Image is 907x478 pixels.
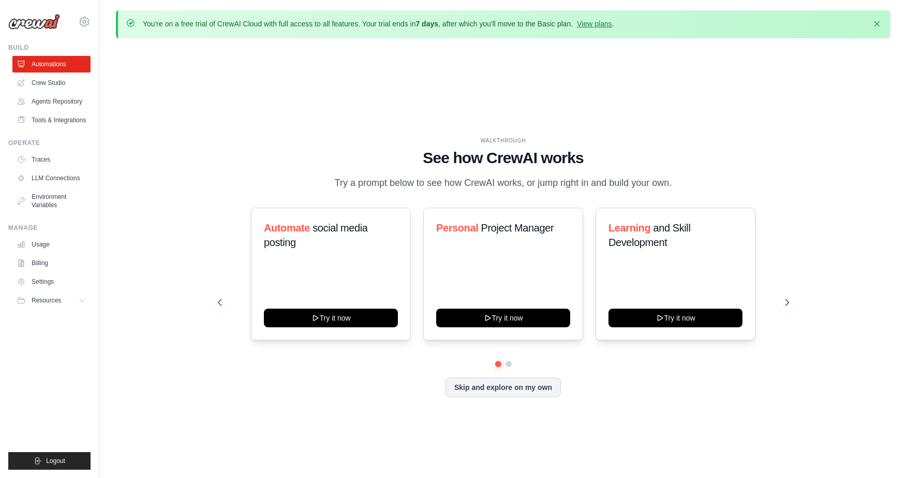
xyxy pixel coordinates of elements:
[218,137,789,144] div: WALKTHROUGH
[12,56,91,73] a: Automations
[264,222,310,234] span: Automate
[12,112,91,128] a: Tools & Integrations
[608,309,742,327] button: Try it now
[436,309,570,327] button: Try it now
[264,222,368,248] span: social media posting
[12,151,91,168] a: Traces
[8,14,60,30] img: Logo
[32,296,61,305] span: Resources
[12,236,91,253] a: Usage
[12,170,91,186] a: LLM Connections
[12,255,91,271] a: Billing
[12,292,91,309] button: Resources
[8,139,91,147] div: Operate
[415,20,438,28] strong: 7 days
[12,93,91,110] a: Agents Repository
[608,222,690,248] span: and Skill Development
[330,176,677,191] p: Try a prompt below to see how CrewAI works, or jump right in and build your own.
[445,378,561,397] button: Skip and explore on my own
[577,20,612,28] a: View plans
[8,44,91,52] div: Build
[481,222,554,234] span: Project Manager
[12,75,91,91] a: Crew Studio
[8,452,91,470] button: Logout
[436,222,478,234] span: Personal
[46,457,65,465] span: Logout
[608,222,650,234] span: Learning
[12,273,91,290] a: Settings
[218,149,789,167] h1: See how CrewAI works
[143,19,614,29] p: You're on a free trial of CrewAI Cloud with full access to all features. Your trial ends in , aft...
[8,224,91,232] div: Manage
[264,309,398,327] button: Try it now
[12,189,91,213] a: Environment Variables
